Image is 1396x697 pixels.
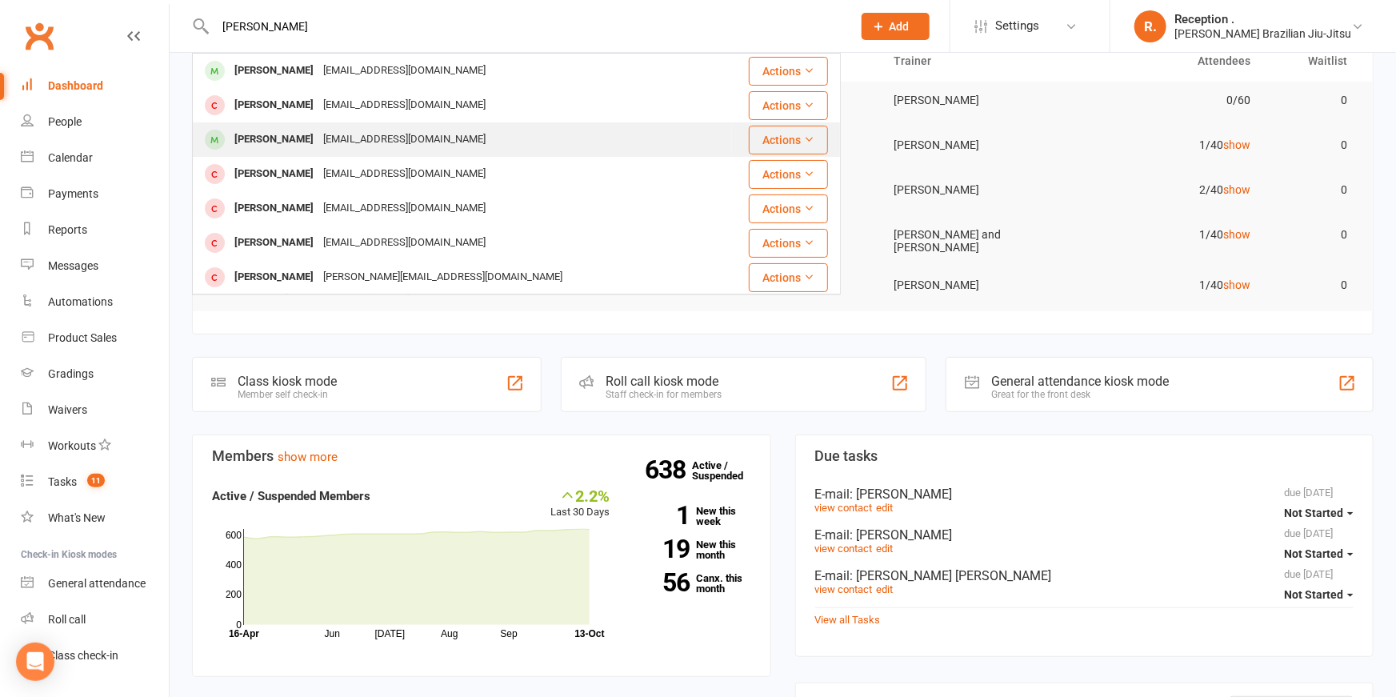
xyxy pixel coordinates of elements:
[21,176,169,212] a: Payments
[1265,216,1362,254] td: 0
[318,128,490,151] div: [EMAIL_ADDRESS][DOMAIN_NAME]
[815,614,881,626] a: View all Tasks
[21,464,169,500] a: Tasks 11
[749,91,828,120] button: Actions
[21,140,169,176] a: Calendar
[815,568,1354,583] div: E-mail
[877,543,894,555] a: edit
[21,212,169,248] a: Reports
[815,502,873,514] a: view contact
[16,643,54,681] div: Open Intercom Messenger
[212,489,370,503] strong: Active / Suspended Members
[879,216,1072,266] td: [PERSON_NAME] and [PERSON_NAME]
[749,160,828,189] button: Actions
[815,583,873,595] a: view contact
[21,356,169,392] a: Gradings
[48,439,96,452] div: Workouts
[1265,126,1362,164] td: 0
[1174,26,1351,41] div: [PERSON_NAME] Brazilian Jiu-Jitsu
[850,487,953,502] span: : [PERSON_NAME]
[318,162,490,186] div: [EMAIL_ADDRESS][DOMAIN_NAME]
[634,506,751,527] a: 1New this week
[634,571,690,595] strong: 56
[1223,138,1250,151] a: show
[230,128,318,151] div: [PERSON_NAME]
[21,284,169,320] a: Automations
[230,266,318,289] div: [PERSON_NAME]
[212,448,751,464] h3: Members
[634,573,751,594] a: 56Canx. this month
[48,295,113,308] div: Automations
[1072,216,1265,254] td: 1/40
[48,367,94,380] div: Gradings
[48,79,103,92] div: Dashboard
[230,197,318,220] div: [PERSON_NAME]
[318,231,490,254] div: [EMAIL_ADDRESS][DOMAIN_NAME]
[1223,183,1250,196] a: show
[21,638,169,674] a: Class kiosk mode
[210,15,841,38] input: Search...
[991,374,1169,389] div: General attendance kiosk mode
[48,649,118,662] div: Class check-in
[230,59,318,82] div: [PERSON_NAME]
[634,503,690,527] strong: 1
[21,428,169,464] a: Workouts
[815,527,1354,543] div: E-mail
[850,527,953,543] span: : [PERSON_NAME]
[879,171,1072,209] td: [PERSON_NAME]
[1072,41,1265,82] th: Attendees
[21,392,169,428] a: Waivers
[48,613,86,626] div: Roll call
[318,59,490,82] div: [EMAIL_ADDRESS][DOMAIN_NAME]
[890,20,910,33] span: Add
[48,475,77,488] div: Tasks
[21,602,169,638] a: Roll call
[1134,10,1166,42] div: R.
[815,448,1354,464] h3: Due tasks
[1265,171,1362,209] td: 0
[19,16,59,56] a: Clubworx
[551,487,610,504] div: 2.2%
[1174,12,1351,26] div: Reception .
[48,151,93,164] div: Calendar
[1284,580,1354,609] button: Not Started
[230,162,318,186] div: [PERSON_NAME]
[1072,82,1265,119] td: 0/60
[634,539,751,560] a: 19New this month
[693,448,763,493] a: 638Active / Suspended
[21,104,169,140] a: People
[749,194,828,223] button: Actions
[606,374,722,389] div: Roll call kiosk mode
[48,259,98,272] div: Messages
[1265,82,1362,119] td: 0
[48,577,146,590] div: General attendance
[1265,266,1362,304] td: 0
[646,458,693,482] strong: 638
[879,126,1072,164] td: [PERSON_NAME]
[238,389,337,400] div: Member self check-in
[21,248,169,284] a: Messages
[318,94,490,117] div: [EMAIL_ADDRESS][DOMAIN_NAME]
[749,263,828,292] button: Actions
[48,331,117,344] div: Product Sales
[749,229,828,258] button: Actions
[1223,228,1250,241] a: show
[1284,588,1343,601] span: Not Started
[218,282,458,296] span: KIDS BJJ GI [DEMOGRAPHIC_DATA] - Level 1
[879,82,1072,119] td: [PERSON_NAME]
[238,374,337,389] div: Class kiosk mode
[1284,539,1354,568] button: Not Started
[991,389,1169,400] div: Great for the front desk
[278,450,338,464] a: show more
[1223,278,1250,291] a: show
[48,403,87,416] div: Waivers
[48,187,98,200] div: Payments
[879,266,1072,304] td: [PERSON_NAME]
[749,126,828,154] button: Actions
[1265,41,1362,82] th: Waitlist
[606,389,722,400] div: Staff check-in for members
[1284,499,1354,527] button: Not Started
[318,266,567,289] div: [PERSON_NAME][EMAIL_ADDRESS][DOMAIN_NAME]
[1284,507,1343,519] span: Not Started
[1072,126,1265,164] td: 1/40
